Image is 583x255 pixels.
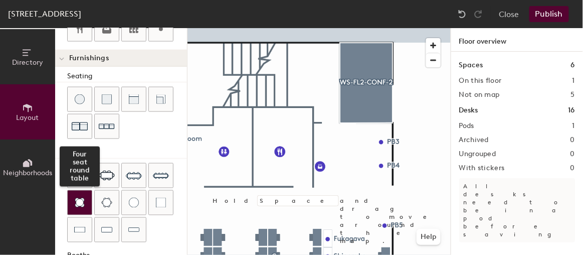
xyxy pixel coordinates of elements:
img: Couch (middle) [129,94,139,104]
h2: 0 [570,150,575,158]
h1: 6 [571,60,575,71]
img: Table (1x1) [156,198,166,208]
button: Publish [529,6,569,22]
p: All desks need to be in a pod before saving [459,178,575,242]
img: Stool [75,94,85,104]
h2: With stickers [459,164,505,172]
h2: 0 [570,136,575,144]
h2: 1 [572,122,575,130]
button: Table (1x4) [121,217,146,242]
img: Four seat round table [75,198,85,208]
div: [STREET_ADDRESS] [8,8,81,20]
button: Four seat round tableFour seat round table [67,190,92,215]
img: Undo [457,9,467,19]
img: Table (1x4) [128,225,139,235]
img: Table (1x2) [74,225,85,235]
button: Six seat table [94,163,119,188]
h2: Pods [459,122,474,130]
h1: Floor overview [451,28,583,52]
span: Layout [17,113,39,122]
h2: 5 [571,91,575,99]
h2: Archived [459,136,489,144]
img: Four seat table [75,171,85,181]
img: Ten seat table [153,168,169,184]
button: Help [417,229,441,245]
h1: Spaces [459,60,483,71]
h2: Ungrouped [459,150,496,158]
img: Table (round) [129,198,139,208]
button: Stool [67,87,92,112]
span: Furnishings [69,54,109,62]
h1: Desks [459,105,478,116]
h2: 0 [570,164,575,172]
button: Table (1x2) [67,217,92,242]
button: Couch (x3) [94,114,119,139]
button: Eight seat table [121,163,146,188]
img: Eight seat table [126,168,142,184]
button: Table (1x3) [94,217,119,242]
button: Six seat round table [94,190,119,215]
button: Close [499,6,519,22]
img: Couch (x2) [72,118,88,135]
span: Directory [12,58,43,67]
img: Six seat table [99,171,115,181]
button: Cushion [94,87,119,112]
button: Table (1x1) [148,190,173,215]
button: Couch (x2) [67,114,92,139]
h2: 1 [572,77,575,85]
img: Six seat round table [101,198,112,208]
img: Couch (x3) [99,119,115,135]
h1: 16 [568,105,575,116]
img: Couch (corner) [156,94,166,104]
button: Couch (corner) [148,87,173,112]
button: Couch (middle) [121,87,146,112]
span: Neighborhoods [3,169,52,177]
button: Table (round) [121,190,146,215]
img: Redo [473,9,483,19]
button: Four seat table [67,163,92,188]
img: Table (1x3) [101,225,112,235]
img: Cushion [102,94,112,104]
h2: On this floor [459,77,502,85]
h2: Not on map [459,91,500,99]
div: Seating [67,71,187,82]
div: Tables [67,147,187,158]
button: Ten seat table [148,163,173,188]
